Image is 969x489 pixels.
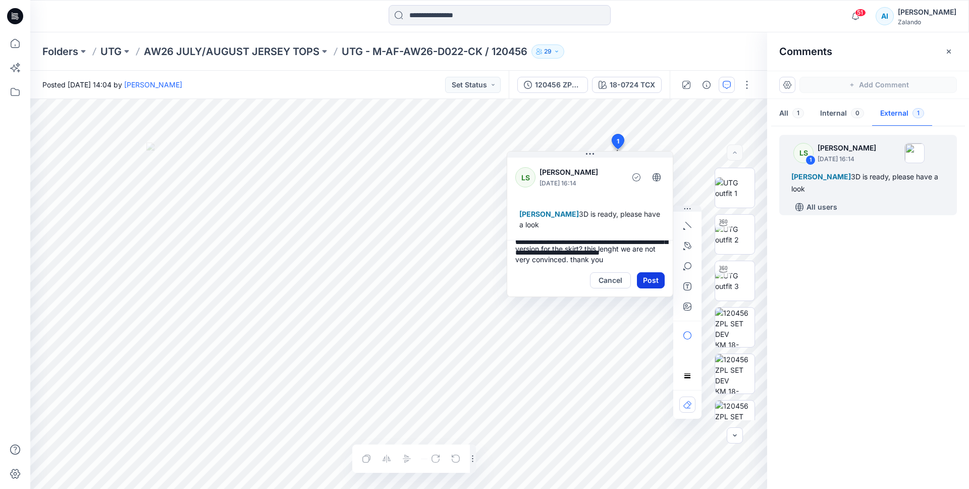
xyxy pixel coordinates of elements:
button: 29 [531,44,564,59]
a: UTG [100,44,122,59]
a: Folders [42,44,78,59]
div: Zalando [898,18,956,26]
div: LS [793,143,814,163]
p: [PERSON_NAME] [540,166,622,178]
button: Post [637,272,665,288]
div: 3D is ready, please have a look [791,171,945,195]
p: 29 [544,46,552,57]
p: UTG - M-AF-AW26-D022-CK / 120456 [342,44,527,59]
p: [DATE] 16:14 [818,154,876,164]
div: [PERSON_NAME] [898,6,956,18]
span: 1 [912,108,924,118]
span: 0 [851,108,864,118]
span: [PERSON_NAME] [791,172,851,181]
button: Details [698,77,715,93]
div: 3D is ready, please have a look [515,205,665,234]
div: 1 [805,155,816,165]
button: Cancel [590,272,631,288]
div: 18-0724 TCX [610,79,655,90]
button: 120456 ZPL SET DEV [517,77,588,93]
button: Add Comment [799,77,957,93]
span: 51 [855,9,866,17]
a: AW26 JULY/AUGUST JERSEY TOPS [144,44,319,59]
img: 120456 ZPL SET DEV KM_18-0724 TCX_Screenshot 2025-09-17 165112 [715,354,755,394]
img: UTG outfit 1 [715,177,755,199]
button: Internal [812,101,872,127]
span: 1 [792,108,804,118]
h2: Comments [779,45,832,58]
p: [DATE] 16:14 [540,178,622,188]
span: 1 [617,137,619,146]
p: [PERSON_NAME] [818,142,876,154]
div: LS [515,167,535,187]
a: [PERSON_NAME] [124,80,182,89]
div: 120456 ZPL SET DEV [535,79,581,90]
img: 120456 ZPL SET DEV KM_18-0724 TCX_Screenshot 2025-09-17 161145 [715,401,755,440]
span: Posted [DATE] 14:04 by [42,79,182,90]
span: [PERSON_NAME] [519,210,579,218]
img: UTG outfit 2 [715,224,755,245]
div: AI [876,7,894,25]
button: External [872,101,932,127]
button: 18-0724 TCX [592,77,662,93]
img: UTG outfit 3 [715,270,755,291]
img: 120456 ZPL SET DEV KM_18-0724 TCX_Workmanship illustrations - 120456 [715,308,755,347]
button: All [771,101,812,127]
p: All users [806,201,837,213]
button: All users [791,199,841,215]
